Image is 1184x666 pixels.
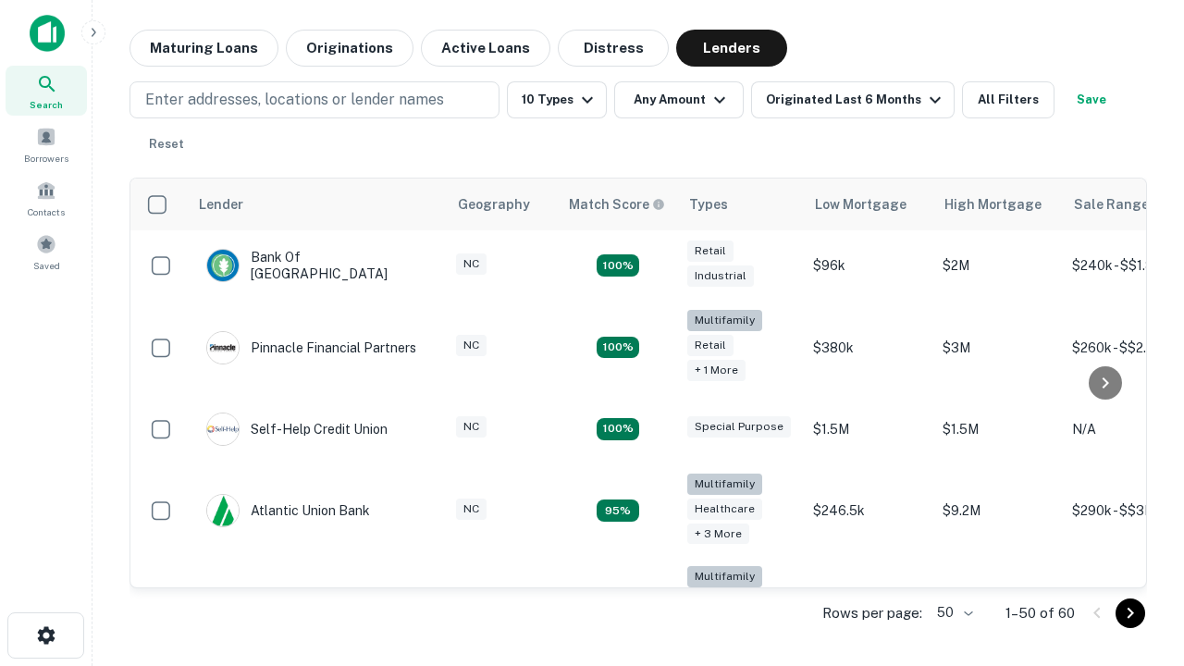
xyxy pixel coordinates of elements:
div: Matching Properties: 9, hasApolloMatch: undefined [597,499,639,522]
button: Save your search to get updates of matches that match your search criteria. [1062,81,1121,118]
button: Lenders [676,30,787,67]
a: Borrowers [6,119,87,169]
p: 1–50 of 60 [1005,602,1075,624]
div: Bank Of [GEOGRAPHIC_DATA] [206,249,428,282]
td: $3M [933,301,1063,394]
th: Geography [447,179,558,230]
div: Healthcare [687,499,762,520]
td: $2M [933,230,1063,301]
th: High Mortgage [933,179,1063,230]
td: $380k [804,301,933,394]
th: Types [678,179,804,230]
div: Retail [687,240,734,262]
button: Distress [558,30,669,67]
div: NC [456,253,487,275]
span: Saved [33,258,60,273]
td: $9.2M [933,464,1063,558]
div: Self-help Credit Union [206,413,388,446]
div: Retail [687,335,734,356]
button: Any Amount [614,81,744,118]
div: Pinnacle Financial Partners [206,331,416,364]
button: Go to next page [1116,598,1145,628]
p: Rows per page: [822,602,922,624]
div: Matching Properties: 17, hasApolloMatch: undefined [597,337,639,359]
div: Industrial [687,265,754,287]
button: Active Loans [421,30,550,67]
div: + 3 more [687,524,749,545]
p: Enter addresses, locations or lender names [145,89,444,111]
span: Search [30,97,63,112]
iframe: Chat Widget [1091,518,1184,607]
a: Search [6,66,87,116]
div: High Mortgage [944,193,1042,216]
button: Enter addresses, locations or lender names [129,81,499,118]
div: 50 [930,599,976,626]
td: $1.5M [933,394,1063,464]
button: Originated Last 6 Months [751,81,955,118]
div: + 1 more [687,360,746,381]
img: picture [207,332,239,364]
button: Originations [286,30,413,67]
img: picture [207,495,239,526]
div: Multifamily [687,474,762,495]
div: Multifamily [687,566,762,587]
th: Lender [188,179,447,230]
td: $1.5M [804,394,933,464]
div: Matching Properties: 15, hasApolloMatch: undefined [597,254,639,277]
div: Types [689,193,728,216]
div: Multifamily [687,310,762,331]
div: Sale Range [1074,193,1149,216]
button: 10 Types [507,81,607,118]
div: NC [456,499,487,520]
td: $3.2M [933,557,1063,650]
td: $246.5k [804,464,933,558]
button: Maturing Loans [129,30,278,67]
th: Capitalize uses an advanced AI algorithm to match your search with the best lender. The match sco... [558,179,678,230]
span: Contacts [28,204,65,219]
img: picture [207,413,239,445]
button: All Filters [962,81,1054,118]
span: Borrowers [24,151,68,166]
a: Saved [6,227,87,277]
div: Atlantic Union Bank [206,494,370,527]
div: Lender [199,193,243,216]
div: The Fidelity Bank [206,587,356,621]
div: Matching Properties: 11, hasApolloMatch: undefined [597,418,639,440]
td: $96k [804,230,933,301]
div: Low Mortgage [815,193,906,216]
td: $246k [804,557,933,650]
button: Reset [137,126,196,163]
div: Capitalize uses an advanced AI algorithm to match your search with the best lender. The match sco... [569,194,665,215]
div: Originated Last 6 Months [766,89,946,111]
div: Geography [458,193,530,216]
div: Special Purpose [687,416,791,438]
h6: Match Score [569,194,661,215]
div: NC [456,416,487,438]
div: NC [456,335,487,356]
th: Low Mortgage [804,179,933,230]
a: Contacts [6,173,87,223]
img: capitalize-icon.png [30,15,65,52]
img: picture [207,250,239,281]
